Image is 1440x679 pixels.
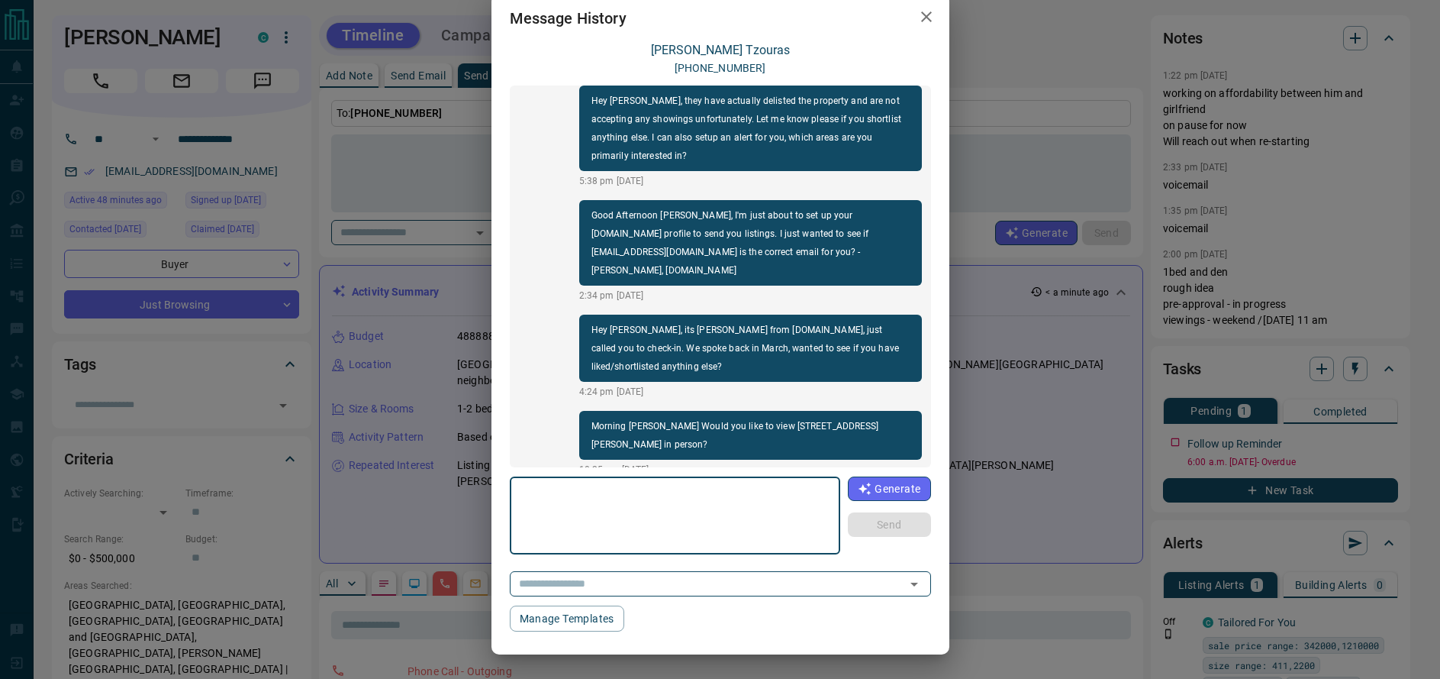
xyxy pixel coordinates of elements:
[579,289,922,302] p: 2:34 pm [DATE]
[591,92,910,165] p: Hey [PERSON_NAME], they have actually delisted the property and are not accepting any showings un...
[651,43,790,57] a: [PERSON_NAME] Tzouras
[904,574,925,595] button: Open
[848,477,930,501] button: Generate
[579,385,922,399] p: 4:24 pm [DATE]
[675,60,766,76] p: [PHONE_NUMBER]
[591,321,910,376] p: Hey [PERSON_NAME], its [PERSON_NAME] from [DOMAIN_NAME], just called you to check-in. We spoke ba...
[579,463,922,477] p: 10:25 am [DATE]
[591,206,910,280] p: Good Afternoon [PERSON_NAME], I'm just about to set up your [DOMAIN_NAME] profile to send you lis...
[579,174,922,188] p: 5:38 pm [DATE]
[510,606,624,632] button: Manage Templates
[591,417,910,454] p: Morning [PERSON_NAME] Would you like to view [STREET_ADDRESS][PERSON_NAME] in person?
